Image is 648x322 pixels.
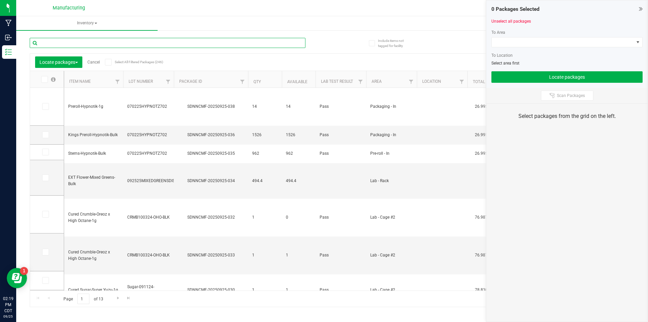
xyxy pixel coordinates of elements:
button: Scan Packages [541,91,593,101]
a: Area [372,79,382,84]
iframe: Resource center [7,268,27,288]
span: Pass [320,252,362,258]
a: Go to the next page [113,294,123,303]
span: 1526 [252,132,278,138]
a: Unselect all packages [491,19,531,24]
span: 962 [252,150,278,157]
a: Item Name [69,79,91,84]
div: SDNNCMF-20250925-033 [173,252,249,258]
span: 26.9950 [471,130,493,140]
span: 0 [286,214,312,221]
span: Pass [320,132,362,138]
button: Locate packages [491,71,643,83]
span: 78.8300 [471,285,493,295]
div: SDNNCMF-20250925-036 [173,132,249,138]
span: 76.9870 [471,250,493,260]
span: Lab - Rack [370,178,413,184]
span: 1 [286,252,312,258]
span: 494.4 [286,178,312,184]
a: Lot Number [129,79,153,84]
a: Qty [253,79,261,84]
span: 1526 [286,132,312,138]
a: Inventory [16,16,158,30]
a: Location [422,79,441,84]
span: Cured Sugar-Super Yuzu-1g [68,287,119,293]
span: Lab - Cage #2 [370,252,413,258]
span: 092525MIXEDGREENSDISP [127,178,178,184]
a: Filter [406,76,417,88]
a: Total THC% [473,79,497,84]
span: Manufacturing [53,5,85,11]
span: 070225HYPNOTZ702 [127,103,170,110]
inline-svg: Manufacturing [5,20,12,26]
span: CRMB100324-OHO-BLK [127,252,170,258]
span: 962 [286,150,312,157]
inline-svg: Inventory [5,49,12,55]
span: 14 [252,103,278,110]
span: Preroll-Hypnotik-1g [68,103,119,110]
a: Package ID [179,79,202,84]
span: Locate packages [39,59,78,65]
span: 070225HYPNOTZ702 [127,150,170,157]
div: SDNNCMF-20250925-032 [173,214,249,221]
span: To Area [491,30,505,35]
span: Cured Crumble-Oreoz x High Octane-1g [68,211,119,224]
p: 09/25 [3,314,13,319]
span: 1 [252,214,278,221]
span: Include items not tagged for facility [378,38,412,48]
span: Pass [320,214,362,221]
span: Lab - Cage #2 [370,214,413,221]
a: Cancel [87,60,100,65]
span: 494.4 [252,178,278,184]
span: 14 [286,103,312,110]
span: Page of 13 [58,294,109,304]
div: SDNNCMF-20250925-035 [173,150,249,157]
div: SDNNCMF-20250925-038 [173,103,249,110]
span: 26.9950 [471,149,493,158]
button: Locate packages [35,56,82,68]
span: Pass [320,103,362,110]
span: Pass [320,287,362,293]
span: CRMB100324-OHO-BLK [127,214,170,221]
a: Filter [163,76,174,88]
p: 02:19 PM CDT [3,296,13,314]
a: Filter [237,76,248,88]
span: 1 [286,287,312,293]
span: Select area first [491,61,519,66]
span: Scan Packages [557,93,585,98]
span: Packaging - In [370,103,413,110]
a: Filter [456,76,467,88]
span: Pre-roll - In [370,150,413,157]
input: Search Package ID, Item Name, SKU, Lot or Part Number... [30,38,305,48]
span: Cured Crumble-Oreoz x High Octane-1g [68,249,119,262]
span: Stems-Hypnotik-Bulk [68,150,119,157]
span: Lab - Cage #2 [370,287,413,293]
span: EXT Flower-Mixed Greens-Bulk [68,174,119,187]
a: Lab Test Result [321,79,353,84]
a: Go to the last page [124,294,134,303]
a: Available [287,79,307,84]
div: SDNNCMF-20250925-030 [173,287,249,293]
span: Kings Preroll-Hypnotik-Bulk [68,132,119,138]
span: To Location [491,53,513,58]
span: 070225HYPNOTZ702 [127,132,170,138]
div: SDNNCMF-20250925-034 [173,178,249,184]
span: Select all records on this page [51,77,56,82]
span: 1 [252,287,278,293]
span: Select All Filtered Packages (246) [115,60,148,64]
span: 1 [252,252,278,258]
span: Sugar-091124-SuperYuzu-BLK [127,284,170,297]
span: Pass [320,150,362,157]
div: Select packages from the grid on the left. [495,112,639,120]
a: Filter [355,76,366,88]
a: Filter [112,76,123,88]
iframe: Resource center unread badge [20,267,28,275]
span: 76.9870 [471,213,493,222]
inline-svg: Inbound [5,34,12,41]
span: 26.9950 [471,102,493,112]
input: 1 [77,294,89,304]
span: Packaging - In [370,132,413,138]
